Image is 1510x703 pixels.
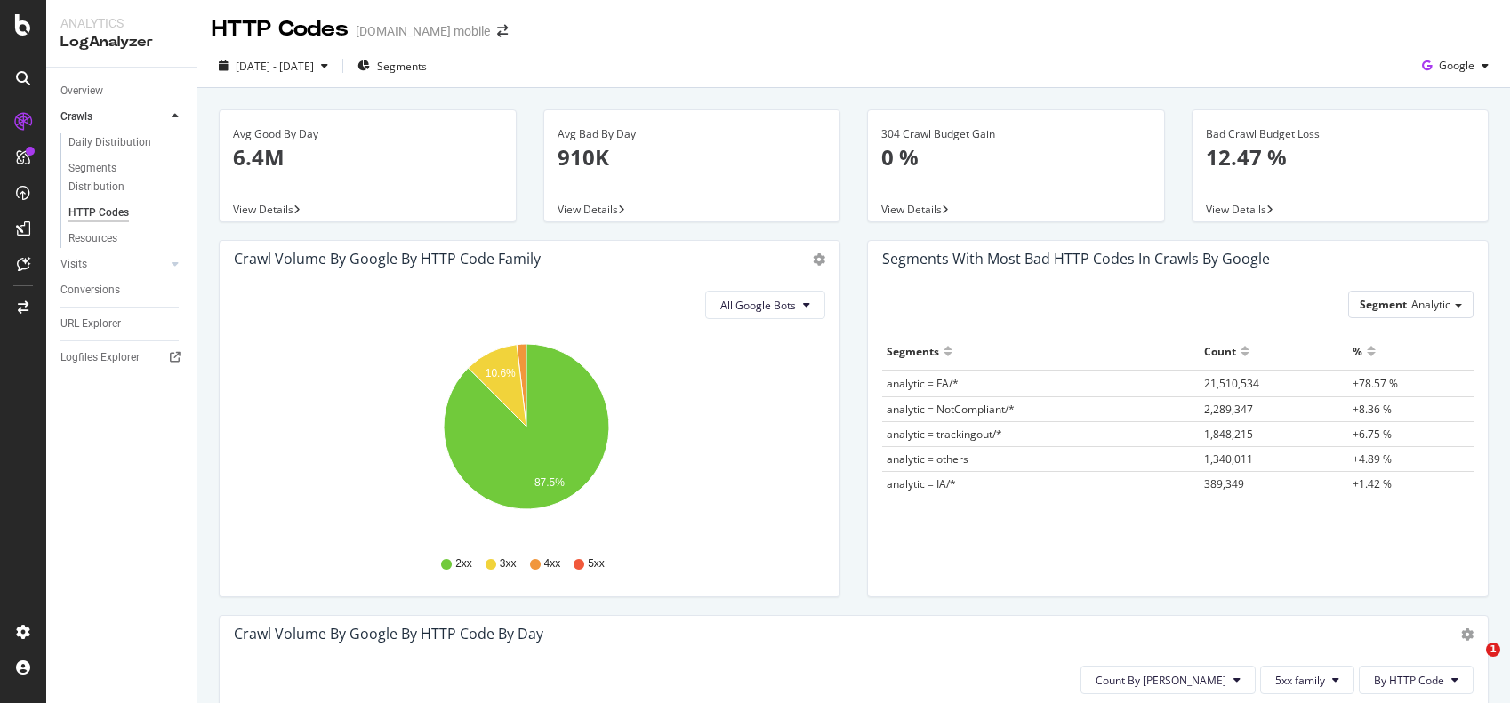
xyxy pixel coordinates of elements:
[68,204,129,222] div: HTTP Codes
[1260,666,1354,694] button: 5xx family
[60,281,184,300] a: Conversions
[356,22,490,40] div: [DOMAIN_NAME] mobile
[1415,52,1496,80] button: Google
[558,126,827,142] div: Avg Bad By Day
[1360,297,1407,312] span: Segment
[813,253,825,266] div: gear
[233,126,502,142] div: Avg Good By Day
[558,202,618,217] span: View Details
[350,52,434,80] button: Segments
[1411,297,1450,312] span: Analytic
[534,476,565,489] text: 87.5%
[212,52,335,80] button: [DATE] - [DATE]
[1486,643,1500,657] span: 1
[1461,628,1474,641] div: gear
[1353,427,1392,442] span: +6.75 %
[1353,376,1398,391] span: +78.57 %
[705,291,825,319] button: All Google Bots
[455,556,472,571] span: 2xx
[1204,476,1244,491] span: 389,349
[1204,376,1259,391] span: 21,510,534
[887,427,1002,442] span: analytic = trackingout/*
[60,255,87,274] div: Visits
[486,367,516,379] text: 10.6%
[234,625,543,643] div: Crawl Volume by google by HTTP Code by Day
[882,250,1270,268] div: Segments with most bad HTTP codes in Crawls by google
[234,250,541,268] div: Crawl Volume by google by HTTP Code Family
[68,229,117,248] div: Resources
[60,82,103,100] div: Overview
[60,281,120,300] div: Conversions
[1359,666,1474,694] button: By HTTP Code
[1206,202,1266,217] span: View Details
[1080,666,1256,694] button: Count By [PERSON_NAME]
[60,32,182,52] div: LogAnalyzer
[1275,673,1325,688] span: 5xx family
[881,126,1151,142] div: 304 Crawl Budget Gain
[1204,427,1253,442] span: 1,848,215
[68,133,151,152] div: Daily Distribution
[1096,673,1226,688] span: Count By Day
[720,298,796,313] span: All Google Bots
[887,476,956,491] span: analytic = IA/*
[60,315,121,333] div: URL Explorer
[1450,643,1492,685] iframe: Intercom live chat
[1204,337,1236,365] div: Count
[881,142,1151,172] p: 0 %
[234,333,818,539] svg: A chart.
[60,348,184,367] a: Logfiles Explorer
[68,159,184,196] a: Segments Distribution
[881,202,942,217] span: View Details
[887,376,959,391] span: analytic = FA/*
[1374,673,1444,688] span: By HTTP Code
[588,556,605,571] span: 5xx
[60,82,184,100] a: Overview
[1204,451,1253,467] span: 1,340,011
[60,108,92,126] div: Crawls
[60,315,184,333] a: URL Explorer
[60,14,182,32] div: Analytics
[887,337,939,365] div: Segments
[68,229,184,248] a: Resources
[497,25,508,37] div: arrow-right-arrow-left
[233,202,293,217] span: View Details
[500,556,517,571] span: 3xx
[558,142,827,172] p: 910K
[377,59,427,74] span: Segments
[887,451,968,467] span: analytic = others
[233,142,502,172] p: 6.4M
[1204,402,1253,417] span: 2,289,347
[212,14,349,44] div: HTTP Codes
[1353,402,1392,417] span: +8.36 %
[1353,476,1392,491] span: +1.42 %
[68,159,167,196] div: Segments Distribution
[68,204,184,222] a: HTTP Codes
[60,255,166,274] a: Visits
[68,133,184,152] a: Daily Distribution
[1439,58,1474,73] span: Google
[1206,126,1475,142] div: Bad Crawl Budget Loss
[60,348,140,367] div: Logfiles Explorer
[1353,451,1392,467] span: +4.89 %
[887,402,1015,417] span: analytic = NotCompliant/*
[544,556,561,571] span: 4xx
[236,59,314,74] span: [DATE] - [DATE]
[1206,142,1475,172] p: 12.47 %
[1353,337,1362,365] div: %
[60,108,166,126] a: Crawls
